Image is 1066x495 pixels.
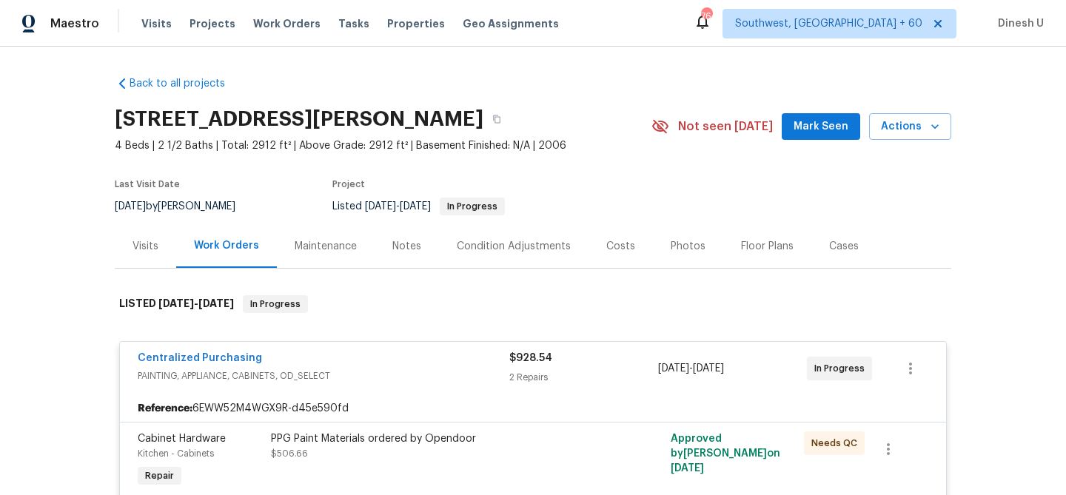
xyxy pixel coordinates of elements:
[138,353,262,363] a: Centralized Purchasing
[141,16,172,31] span: Visits
[671,434,780,474] span: Approved by [PERSON_NAME] on
[811,436,863,451] span: Needs QC
[365,201,396,212] span: [DATE]
[138,401,192,416] b: Reference:
[671,463,704,474] span: [DATE]
[138,368,509,383] span: PAINTING, APPLIANCE, CABINETS, OD_SELECT
[782,113,860,141] button: Mark Seen
[138,449,214,458] span: Kitchen - Cabinets
[119,295,234,313] h6: LISTED
[194,238,259,253] div: Work Orders
[606,239,635,254] div: Costs
[794,118,848,136] span: Mark Seen
[115,112,483,127] h2: [STREET_ADDRESS][PERSON_NAME]
[814,361,871,376] span: In Progress
[115,280,951,328] div: LISTED [DATE]-[DATE]In Progress
[869,113,951,141] button: Actions
[115,180,180,189] span: Last Visit Date
[658,363,689,374] span: [DATE]
[829,239,859,254] div: Cases
[741,239,794,254] div: Floor Plans
[463,16,559,31] span: Geo Assignments
[332,201,505,212] span: Listed
[483,106,510,132] button: Copy Address
[271,431,595,446] div: PPG Paint Materials ordered by Opendoor
[115,138,651,153] span: 4 Beds | 2 1/2 Baths | Total: 2912 ft² | Above Grade: 2912 ft² | Basement Finished: N/A | 2006
[392,239,421,254] div: Notes
[441,202,503,211] span: In Progress
[992,16,1044,31] span: Dinesh U
[678,119,773,134] span: Not seen [DATE]
[198,298,234,309] span: [DATE]
[133,239,158,254] div: Visits
[158,298,194,309] span: [DATE]
[253,16,321,31] span: Work Orders
[190,16,235,31] span: Projects
[701,9,711,24] div: 764
[509,353,552,363] span: $928.54
[50,16,99,31] span: Maestro
[671,239,705,254] div: Photos
[244,297,306,312] span: In Progress
[693,363,724,374] span: [DATE]
[138,434,226,444] span: Cabinet Hardware
[387,16,445,31] span: Properties
[115,198,253,215] div: by [PERSON_NAME]
[115,76,257,91] a: Back to all projects
[158,298,234,309] span: -
[332,180,365,189] span: Project
[881,118,939,136] span: Actions
[735,16,922,31] span: Southwest, [GEOGRAPHIC_DATA] + 60
[115,201,146,212] span: [DATE]
[365,201,431,212] span: -
[271,449,308,458] span: $506.66
[120,395,946,422] div: 6EWW52M4WGX9R-d45e590fd
[658,361,724,376] span: -
[139,468,180,483] span: Repair
[295,239,357,254] div: Maintenance
[509,370,658,385] div: 2 Repairs
[338,18,369,29] span: Tasks
[400,201,431,212] span: [DATE]
[457,239,571,254] div: Condition Adjustments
